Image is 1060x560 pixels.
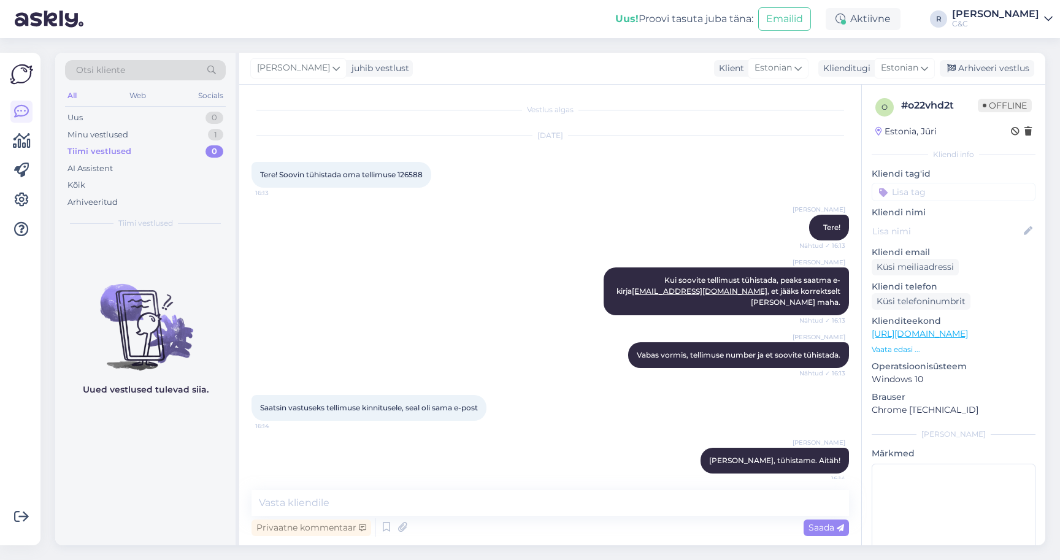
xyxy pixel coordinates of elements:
[818,62,870,75] div: Klienditugi
[118,218,173,229] span: Tiimi vestlused
[67,179,85,191] div: Kõik
[793,205,845,214] span: [PERSON_NAME]
[872,259,959,275] div: Küsi meiliaadressi
[823,223,840,232] span: Tere!
[347,62,409,75] div: juhib vestlust
[872,149,1035,160] div: Kliendi info
[799,474,845,483] span: 16:14
[67,129,128,141] div: Minu vestlused
[260,170,423,179] span: Tere! Soovin tühistada oma tellimuse 126588
[615,13,639,25] b: Uus!
[978,99,1032,112] span: Offline
[616,275,842,307] span: Kui soovite tellimust tühistada, peaks saatma e-kirja , et jääks korrektselt [PERSON_NAME] maha.
[952,9,1039,19] div: [PERSON_NAME]
[255,421,301,431] span: 16:14
[65,88,79,104] div: All
[872,391,1035,404] p: Brauser
[872,280,1035,293] p: Kliendi telefon
[252,520,371,536] div: Privaatne kommentaar
[205,112,223,124] div: 0
[632,286,767,296] a: [EMAIL_ADDRESS][DOMAIN_NAME]
[901,98,978,113] div: # o22vhd2t
[930,10,947,28] div: R
[872,167,1035,180] p: Kliendi tag'id
[881,102,888,112] span: o
[875,125,937,138] div: Estonia, Jüri
[755,61,792,75] span: Estonian
[255,188,301,198] span: 16:13
[637,350,840,359] span: Vabas vormis, tellimuse number ja et soovite tühistada.
[10,63,33,86] img: Askly Logo
[872,447,1035,460] p: Märkmed
[615,12,753,26] div: Proovi tasuta juba täna:
[872,373,1035,386] p: Windows 10
[758,7,811,31] button: Emailid
[76,64,125,77] span: Otsi kliente
[799,316,845,325] span: Nähtud ✓ 16:13
[55,262,236,372] img: No chats
[940,60,1034,77] div: Arhiveeri vestlus
[872,246,1035,259] p: Kliendi email
[260,403,478,412] span: Saatsin vastuseks tellimuse kinnitusele, seal oli sama e-post
[872,344,1035,355] p: Vaata edasi ...
[127,88,148,104] div: Web
[714,62,744,75] div: Klient
[799,369,845,378] span: Nähtud ✓ 16:13
[83,383,209,396] p: Uued vestlused tulevad siia.
[952,9,1053,29] a: [PERSON_NAME]C&C
[881,61,918,75] span: Estonian
[826,8,901,30] div: Aktiivne
[872,315,1035,328] p: Klienditeekond
[67,145,131,158] div: Tiimi vestlused
[808,522,844,533] span: Saada
[252,130,849,141] div: [DATE]
[872,293,970,310] div: Küsi telefoninumbrit
[872,360,1035,373] p: Operatsioonisüsteem
[793,438,845,447] span: [PERSON_NAME]
[205,145,223,158] div: 0
[872,404,1035,416] p: Chrome [TECHNICAL_ID]
[872,328,968,339] a: [URL][DOMAIN_NAME]
[67,112,83,124] div: Uus
[872,429,1035,440] div: [PERSON_NAME]
[67,196,118,209] div: Arhiveeritud
[793,332,845,342] span: [PERSON_NAME]
[952,19,1039,29] div: C&C
[793,258,845,267] span: [PERSON_NAME]
[872,206,1035,219] p: Kliendi nimi
[257,61,330,75] span: [PERSON_NAME]
[208,129,223,141] div: 1
[252,104,849,115] div: Vestlus algas
[872,224,1021,238] input: Lisa nimi
[196,88,226,104] div: Socials
[799,241,845,250] span: Nähtud ✓ 16:13
[67,163,113,175] div: AI Assistent
[872,183,1035,201] input: Lisa tag
[709,456,840,465] span: [PERSON_NAME], tühistame. Aitäh!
